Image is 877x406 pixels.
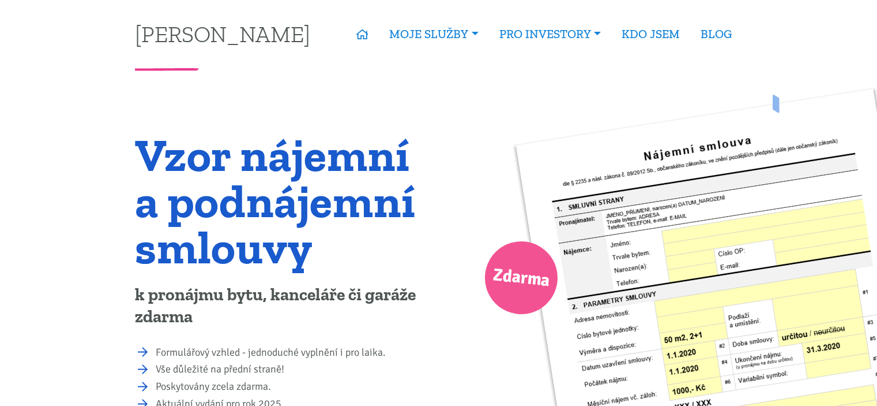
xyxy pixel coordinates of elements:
a: PRO INVESTORY [489,21,611,47]
span: Zdarma [491,260,551,296]
a: MOJE SLUŽBY [379,21,488,47]
a: [PERSON_NAME] [135,23,310,45]
li: Formulářový vzhled - jednoduché vyplnění i pro laika. [156,345,431,361]
a: KDO JSEM [611,21,690,47]
p: k pronájmu bytu, kanceláře či garáže zdarma [135,284,431,328]
li: Vše důležité na přední straně! [156,362,431,378]
h1: Vzor nájemní a podnájemní smlouvy [135,132,431,270]
li: Poskytovány zcela zdarma. [156,379,431,395]
a: BLOG [690,21,742,47]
